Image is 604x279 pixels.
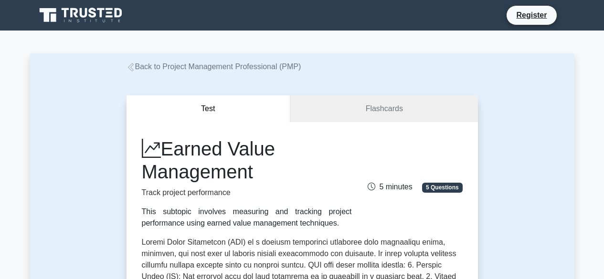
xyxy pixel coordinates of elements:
div: This subtopic involves measuring and tracking project performance using earned value management t... [142,206,352,229]
button: Test [127,95,291,123]
a: Register [510,9,552,21]
span: 5 Questions [422,183,462,192]
h1: Earned Value Management [142,137,352,183]
a: Back to Project Management Professional (PMP) [127,62,301,71]
p: Track project performance [142,187,352,198]
span: 5 minutes [368,183,412,191]
a: Flashcards [290,95,477,123]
